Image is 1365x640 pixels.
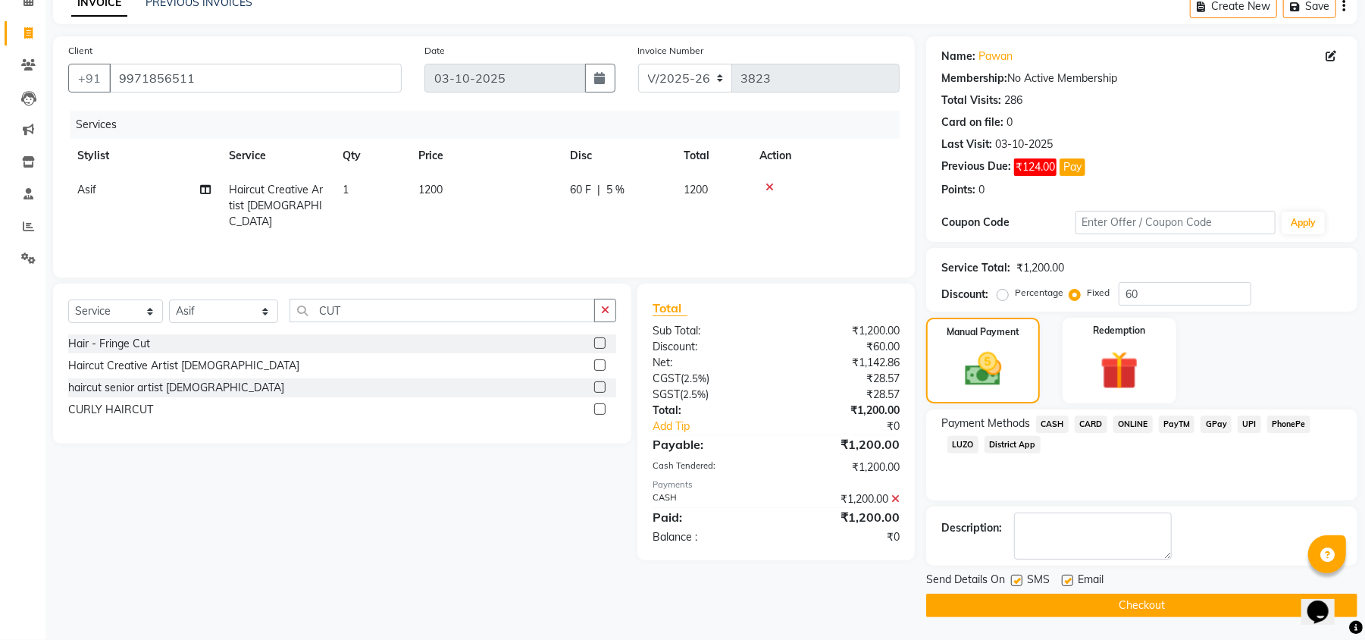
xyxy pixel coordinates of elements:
span: SMS [1027,572,1050,591]
label: Redemption [1093,324,1145,337]
div: Cash Tendered: [641,460,776,475]
th: Qty [333,139,409,173]
div: CASH [641,491,776,507]
img: _cash.svg [953,348,1013,391]
div: ( ) [641,387,776,403]
div: Previous Due: [941,158,1011,176]
span: 1 [343,183,349,196]
span: SGST [653,387,680,401]
button: Checkout [926,594,1357,617]
div: 0 [1007,115,1013,130]
div: 286 [1004,93,1022,108]
th: Stylist [68,139,220,173]
div: Description: [941,520,1002,536]
div: ₹1,200.00 [776,435,911,453]
div: Points: [941,182,975,198]
div: Services [70,111,911,139]
div: Name: [941,49,975,64]
label: Manual Payment [947,325,1019,339]
label: Date [424,44,445,58]
a: Add Tip [641,419,799,435]
span: ₹124.00 [1014,158,1057,176]
span: PhonePe [1267,416,1310,433]
div: Coupon Code [941,215,1075,231]
button: Apply [1282,212,1325,234]
span: CASH [1036,416,1069,433]
iframe: chat widget [1301,579,1350,625]
span: CGST [653,372,681,385]
th: Price [409,139,561,173]
span: LUZO [947,436,978,453]
th: Disc [561,139,675,173]
label: Percentage [1015,286,1063,300]
span: 2.5% [684,372,706,384]
div: CURLY HAIRCUT [68,402,153,418]
div: ₹1,142.86 [776,355,911,371]
input: Search or Scan [290,299,595,322]
span: PayTM [1159,416,1195,433]
input: Search by Name/Mobile/Email/Code [109,64,402,93]
div: ₹1,200.00 [1016,260,1064,276]
th: Service [220,139,333,173]
span: Total [653,300,687,316]
span: Haircut Creative Artist [DEMOGRAPHIC_DATA] [229,183,323,228]
label: Invoice Number [638,44,704,58]
label: Fixed [1087,286,1110,300]
div: 0 [978,182,985,198]
span: ONLINE [1113,416,1153,433]
div: ₹1,200.00 [776,460,911,475]
span: 1200 [684,183,708,196]
div: Discount: [641,339,776,355]
button: Pay [1060,158,1085,176]
div: Hair - Fringe Cut [68,336,150,352]
div: ₹1,200.00 [776,403,911,419]
div: ₹1,200.00 [776,491,911,507]
div: Payable: [641,435,776,453]
div: No Active Membership [941,71,1342,86]
span: District App [985,436,1041,453]
div: ₹0 [776,529,911,545]
span: Asif [77,183,96,196]
div: ₹28.57 [776,387,911,403]
input: Enter Offer / Coupon Code [1075,211,1276,234]
span: 60 F [570,182,591,198]
span: CARD [1075,416,1107,433]
div: Total: [641,403,776,419]
span: | [597,182,600,198]
div: ₹1,200.00 [776,508,911,526]
span: Send Details On [926,572,1005,591]
span: UPI [1238,416,1261,433]
div: ( ) [641,371,776,387]
div: Paid: [641,508,776,526]
div: ₹28.57 [776,371,911,387]
div: Discount: [941,287,988,303]
div: Net: [641,355,776,371]
div: ₹60.00 [776,339,911,355]
div: Haircut Creative Artist [DEMOGRAPHIC_DATA] [68,358,299,374]
div: Total Visits: [941,93,1001,108]
span: 5 % [606,182,625,198]
div: 03-10-2025 [995,136,1053,152]
th: Total [675,139,750,173]
div: ₹1,200.00 [776,323,911,339]
span: 1200 [418,183,443,196]
span: Payment Methods [941,416,1030,431]
label: Client [68,44,92,58]
a: Pawan [978,49,1013,64]
th: Action [750,139,900,173]
div: Sub Total: [641,323,776,339]
div: Membership: [941,71,1007,86]
button: +91 [68,64,111,93]
div: Payments [653,478,900,491]
div: Balance : [641,529,776,545]
div: Last Visit: [941,136,992,152]
div: haircut senior artist [DEMOGRAPHIC_DATA] [68,380,284,396]
img: _gift.svg [1088,347,1151,394]
span: 2.5% [683,388,706,400]
div: Card on file: [941,115,1003,130]
span: GPay [1201,416,1232,433]
span: Email [1078,572,1104,591]
div: ₹0 [799,419,911,435]
div: Service Total: [941,260,1010,276]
